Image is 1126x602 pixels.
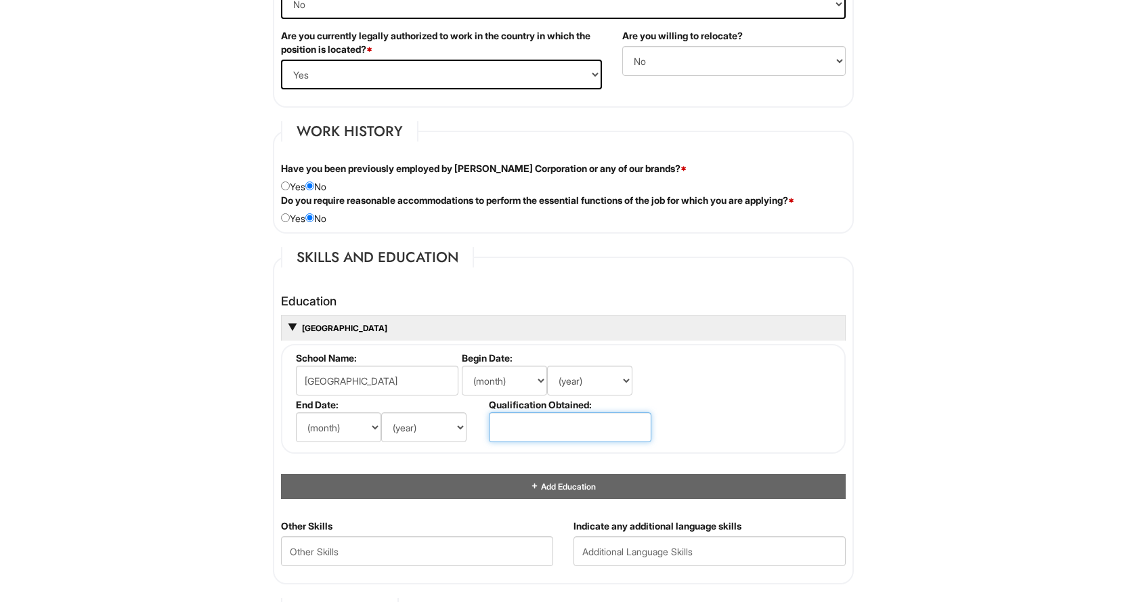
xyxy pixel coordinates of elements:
select: (Yes / No) [622,46,846,76]
label: Begin Date: [462,352,649,364]
label: School Name: [296,352,456,364]
input: Additional Language Skills [573,536,846,566]
label: Other Skills [281,519,332,533]
legend: Work History [281,121,418,142]
label: Do you require reasonable accommodations to perform the essential functions of the job for which ... [281,194,794,207]
label: Qualification Obtained: [489,399,649,410]
a: Add Education [530,481,595,492]
a: [GEOGRAPHIC_DATA] [301,323,387,333]
label: End Date: [296,399,483,410]
label: Are you currently legally authorized to work in the country in which the position is located? [281,29,602,56]
select: (Yes / No) [281,60,602,89]
div: Yes No [271,162,856,194]
span: Add Education [539,481,595,492]
legend: Skills and Education [281,247,474,267]
div: Yes No [271,194,856,225]
label: Are you willing to relocate? [622,29,743,43]
label: Have you been previously employed by [PERSON_NAME] Corporation or any of our brands? [281,162,687,175]
input: Other Skills [281,536,553,566]
h4: Education [281,295,846,308]
label: Indicate any additional language skills [573,519,741,533]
